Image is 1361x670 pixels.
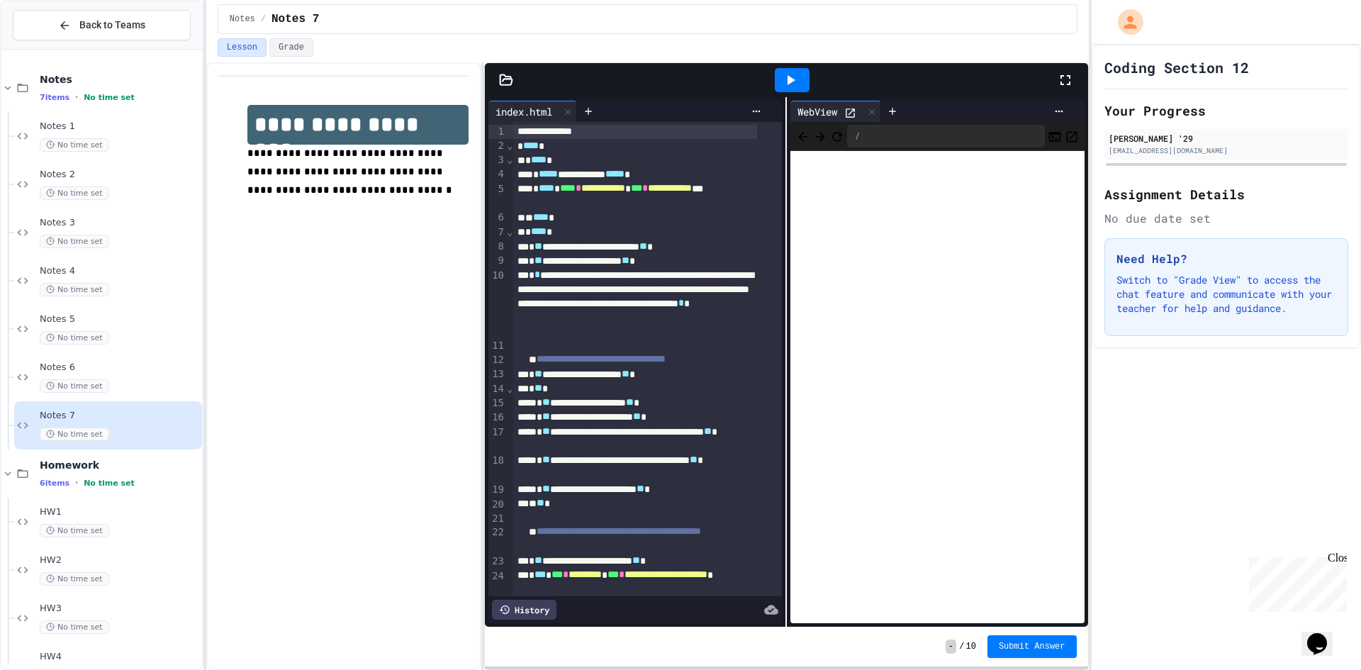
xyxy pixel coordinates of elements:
[40,313,199,325] span: Notes 5
[1109,145,1344,156] div: [EMAIL_ADDRESS][DOMAIN_NAME]
[1104,210,1348,227] div: No due date set
[488,512,506,526] div: 21
[6,6,98,90] div: Chat with us now!Close
[40,186,109,200] span: No time set
[40,283,109,296] span: No time set
[488,125,506,139] div: 1
[40,93,69,102] span: 7 items
[79,18,145,33] span: Back to Teams
[488,569,506,598] div: 24
[1243,552,1347,612] iframe: chat widget
[488,367,506,381] div: 13
[1109,132,1344,145] div: [PERSON_NAME] '29
[488,104,559,119] div: index.html
[40,506,199,518] span: HW1
[488,454,506,483] div: 18
[1301,613,1347,656] iframe: chat widget
[946,640,956,654] span: -
[1116,273,1336,316] p: Switch to "Grade View" to access the chat feature and communicate with your teacher for help and ...
[1065,128,1079,145] button: Open in new tab
[492,600,556,620] div: History
[488,525,506,554] div: 22
[488,139,506,153] div: 2
[488,101,577,122] div: index.html
[1116,250,1336,267] h3: Need Help?
[488,269,506,340] div: 10
[488,498,506,512] div: 20
[488,225,506,240] div: 7
[488,254,506,268] div: 9
[13,10,191,40] button: Back to Teams
[488,240,506,254] div: 8
[847,125,1044,147] div: /
[40,620,109,634] span: No time set
[506,154,513,165] span: Fold line
[488,182,506,211] div: 5
[488,554,506,569] div: 23
[813,127,827,145] span: Forward
[40,428,109,441] span: No time set
[1104,57,1249,77] h1: Coding Section 12
[84,93,135,102] span: No time set
[488,339,506,353] div: 11
[40,169,199,181] span: Notes 2
[230,13,255,25] span: Notes
[40,235,109,248] span: No time set
[269,38,313,57] button: Grade
[488,425,506,454] div: 17
[506,383,513,394] span: Fold line
[488,211,506,225] div: 6
[40,651,199,663] span: HW4
[488,167,506,182] div: 4
[40,362,199,374] span: Notes 6
[84,479,135,488] span: No time set
[40,138,109,152] span: No time set
[40,603,199,615] span: HW3
[488,483,506,497] div: 19
[1104,184,1348,204] h2: Assignment Details
[506,226,513,238] span: Fold line
[796,127,810,145] span: Back
[40,73,199,86] span: Notes
[218,38,267,57] button: Lesson
[75,477,78,488] span: •
[261,13,266,25] span: /
[40,524,109,537] span: No time set
[987,635,1077,658] button: Submit Answer
[40,379,109,393] span: No time set
[488,353,506,367] div: 12
[75,91,78,103] span: •
[40,459,199,471] span: Homework
[40,554,199,566] span: HW2
[790,151,1084,624] iframe: Web Preview
[965,641,975,652] span: 10
[40,479,69,488] span: 6 items
[488,396,506,411] div: 15
[488,153,506,167] div: 3
[40,331,109,345] span: No time set
[1048,128,1062,145] button: Console
[40,410,199,422] span: Notes 7
[40,121,199,133] span: Notes 1
[1104,101,1348,121] h2: Your Progress
[40,265,199,277] span: Notes 4
[488,382,506,396] div: 14
[790,104,844,119] div: WebView
[1103,6,1147,38] div: My Account
[40,572,109,586] span: No time set
[999,641,1065,652] span: Submit Answer
[790,101,881,122] div: WebView
[488,411,506,425] div: 16
[830,128,844,145] button: Refresh
[40,217,199,229] span: Notes 3
[959,641,964,652] span: /
[271,11,319,28] span: Notes 7
[506,140,513,151] span: Fold line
